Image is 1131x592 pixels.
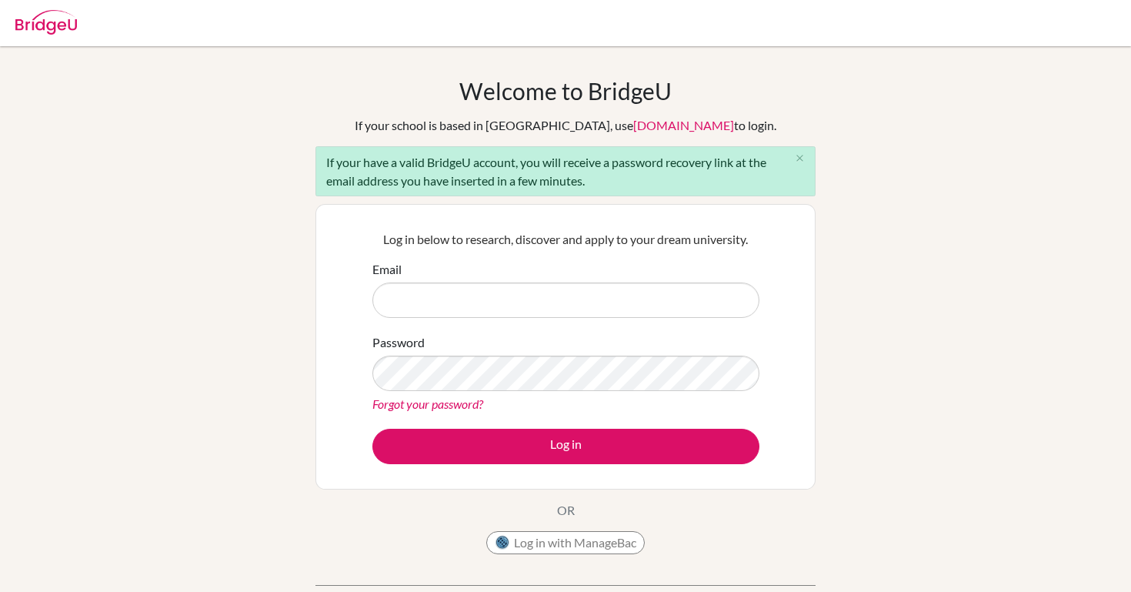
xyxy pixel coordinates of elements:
button: Log in with ManageBac [486,531,645,554]
p: OR [557,501,575,520]
div: If your school is based in [GEOGRAPHIC_DATA], use to login. [355,116,776,135]
a: [DOMAIN_NAME] [633,118,734,132]
img: Bridge-U [15,10,77,35]
i: close [794,152,806,164]
a: Forgot your password? [372,396,483,411]
label: Password [372,333,425,352]
h1: Welcome to BridgeU [459,77,672,105]
label: Email [372,260,402,279]
button: Close [784,147,815,170]
div: If your have a valid BridgeU account, you will receive a password recovery link at the email addr... [315,146,816,196]
p: Log in below to research, discover and apply to your dream university. [372,230,759,249]
button: Log in [372,429,759,464]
